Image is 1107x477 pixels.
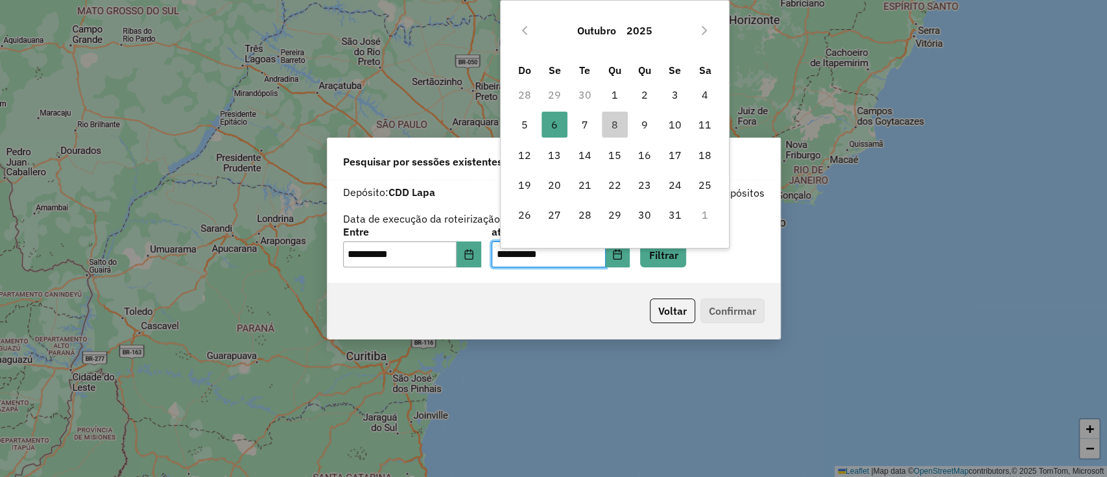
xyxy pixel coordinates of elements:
[690,140,720,170] td: 18
[343,224,481,239] label: Entre
[600,80,630,110] td: 1
[638,64,651,77] span: Qu
[542,142,567,168] span: 13
[630,110,660,140] td: 9
[692,112,718,138] span: 11
[569,140,599,170] td: 14
[571,142,597,168] span: 14
[630,80,660,110] td: 2
[630,200,660,230] td: 30
[572,15,621,46] button: Choose Month
[660,110,689,140] td: 10
[600,170,630,200] td: 22
[509,80,539,110] td: 28
[571,202,597,228] span: 28
[509,170,539,200] td: 19
[602,142,628,168] span: 15
[632,142,658,168] span: 16
[540,140,569,170] td: 13
[512,142,538,168] span: 12
[518,64,531,77] span: Do
[540,80,569,110] td: 29
[606,241,630,267] button: Choose Date
[690,80,720,110] td: 4
[621,15,658,46] button: Choose Year
[650,299,695,323] button: Voltar
[509,110,539,140] td: 5
[569,80,599,110] td: 30
[492,224,630,239] label: até
[569,170,599,200] td: 21
[660,170,689,200] td: 24
[660,200,689,230] td: 31
[542,112,567,138] span: 6
[602,112,628,138] span: 8
[662,202,688,228] span: 31
[602,82,628,108] span: 1
[640,243,686,267] button: Filtrar
[630,140,660,170] td: 16
[662,112,688,138] span: 10
[698,64,711,77] span: Sa
[540,110,569,140] td: 6
[388,186,435,199] strong: CDD Lapa
[514,20,535,41] button: Previous Month
[457,241,481,267] button: Choose Date
[540,170,569,200] td: 20
[569,110,599,140] td: 7
[662,172,688,198] span: 24
[343,184,435,200] label: Depósito:
[509,200,539,230] td: 26
[692,82,718,108] span: 4
[512,172,538,198] span: 19
[343,211,503,226] label: Data de execução da roteirização:
[549,64,561,77] span: Se
[571,112,597,138] span: 7
[602,202,628,228] span: 29
[690,200,720,230] td: 1
[343,154,503,169] span: Pesquisar por sessões existentes
[660,140,689,170] td: 17
[579,64,590,77] span: Te
[540,200,569,230] td: 27
[608,64,621,77] span: Qu
[690,110,720,140] td: 11
[660,80,689,110] td: 3
[512,202,538,228] span: 26
[630,170,660,200] td: 23
[542,172,567,198] span: 20
[571,172,597,198] span: 21
[569,200,599,230] td: 28
[632,202,658,228] span: 30
[692,142,718,168] span: 18
[602,172,628,198] span: 22
[690,170,720,200] td: 25
[669,64,681,77] span: Se
[662,142,688,168] span: 17
[600,140,630,170] td: 15
[632,172,658,198] span: 23
[632,82,658,108] span: 2
[509,140,539,170] td: 12
[542,202,567,228] span: 27
[600,200,630,230] td: 29
[692,172,718,198] span: 25
[632,112,658,138] span: 9
[512,112,538,138] span: 5
[694,20,715,41] button: Next Month
[600,110,630,140] td: 8
[662,82,688,108] span: 3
